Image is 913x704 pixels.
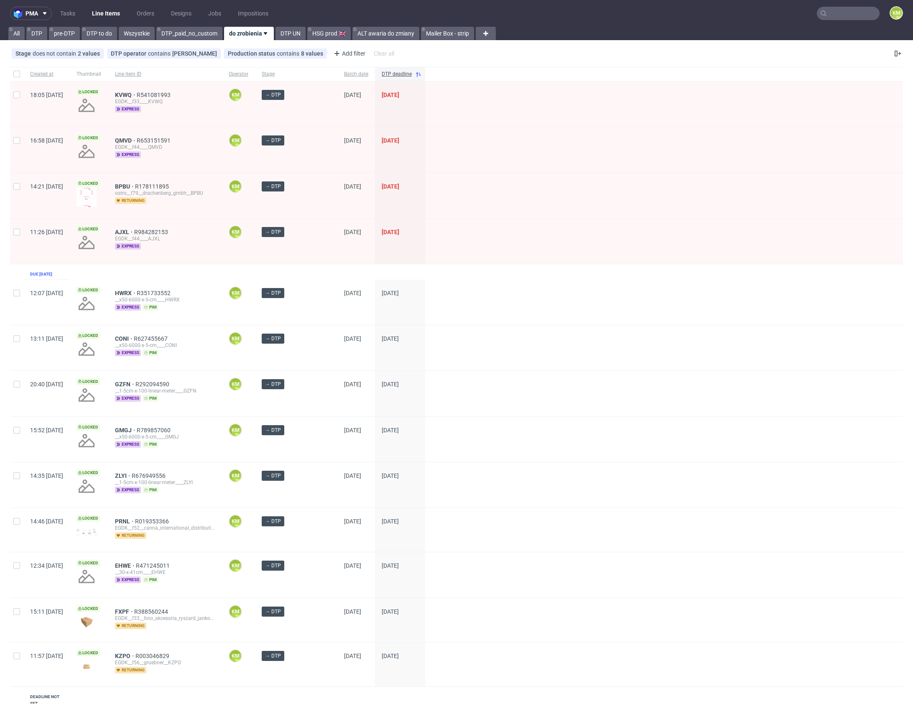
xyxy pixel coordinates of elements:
[30,290,63,296] span: 12:07 [DATE]
[77,332,100,339] span: Locked
[166,7,196,20] a: Designs
[265,289,281,297] span: → DTP
[115,335,134,342] a: CONI
[30,608,63,615] span: 15:11 [DATE]
[77,469,100,476] span: Locked
[115,349,141,356] span: express
[26,27,47,40] a: DTP
[115,235,215,242] div: EGDK__f44____AJXL
[115,434,215,440] div: __x50-6000-x-5-cm____GMGJ
[119,27,155,40] a: Wszystkie
[143,576,158,583] span: pim
[115,518,135,525] a: PRNL
[382,608,399,615] span: [DATE]
[265,472,281,480] span: → DTP
[77,560,100,566] span: Locked
[230,135,241,146] figcaption: KM
[228,50,277,57] span: Production status
[115,441,141,448] span: express
[26,10,38,16] span: pma
[135,518,171,525] a: R019353366
[77,293,97,314] img: no_design.png
[265,380,281,388] span: → DTP
[115,667,146,673] span: returning
[382,381,399,388] span: [DATE]
[77,226,100,232] span: Locked
[382,290,399,296] span: [DATE]
[344,137,361,144] span: [DATE]
[344,381,361,388] span: [DATE]
[265,91,281,99] span: → DTP
[33,50,78,57] span: does not contain
[82,27,117,40] a: DTP to do
[77,95,97,115] img: no_design.png
[77,378,100,385] span: Locked
[49,27,80,40] a: pre-DTP
[115,608,134,615] a: FXPF
[115,71,215,78] span: Line item ID
[115,487,141,493] span: express
[115,381,135,388] a: GZFN
[344,335,361,342] span: [DATE]
[77,385,97,405] img: no_design.png
[344,472,361,479] span: [DATE]
[134,229,170,235] a: R984282153
[77,71,102,78] span: Thumbnail
[115,427,137,434] span: GMGJ
[307,27,351,40] a: HSG prod 🇬🇧
[115,229,134,235] span: AJXL
[10,7,52,20] button: pma
[115,106,141,112] span: express
[382,229,399,235] span: [DATE]
[115,342,215,349] div: __x50-6000-x-5-cm____CONI
[115,98,215,105] div: EGDK__f33____KVWQ
[30,472,63,479] span: 14:35 [DATE]
[134,608,170,615] a: R388560244
[78,50,100,57] div: 2 values
[382,92,399,98] span: [DATE]
[115,137,137,144] span: QMVD
[382,562,399,569] span: [DATE]
[132,7,159,20] a: Orders
[135,653,171,659] a: R003046829
[137,137,172,144] a: R653151591
[115,290,137,296] a: HWRX
[30,71,63,78] span: Created at
[382,335,399,342] span: [DATE]
[230,181,241,192] figcaption: KM
[77,232,97,253] img: no_design.png
[132,472,167,479] a: R676949556
[115,395,141,402] span: express
[77,617,97,628] img: version_two_editor_design
[134,335,169,342] a: R627455667
[115,296,215,303] div: __x50-6000-x-5-cm____HWRX
[344,183,361,190] span: [DATE]
[115,92,137,98] a: KVWQ
[382,653,399,659] span: [DATE]
[224,27,274,40] a: do zrobienia
[77,141,97,161] img: no_design.png
[55,7,80,20] a: Tasks
[115,653,135,659] a: KZPO
[115,144,215,150] div: EGDK__f44____QMVD
[77,515,100,522] span: Locked
[330,47,367,60] div: Add filter
[77,180,100,187] span: Locked
[137,290,172,296] a: R351733552
[30,518,63,525] span: 14:46 [DATE]
[77,424,100,431] span: Locked
[143,349,158,356] span: pim
[30,427,63,434] span: 15:52 [DATE]
[143,395,158,402] span: pim
[77,566,97,587] img: no_design.png
[77,135,100,141] span: Locked
[262,71,331,78] span: Stage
